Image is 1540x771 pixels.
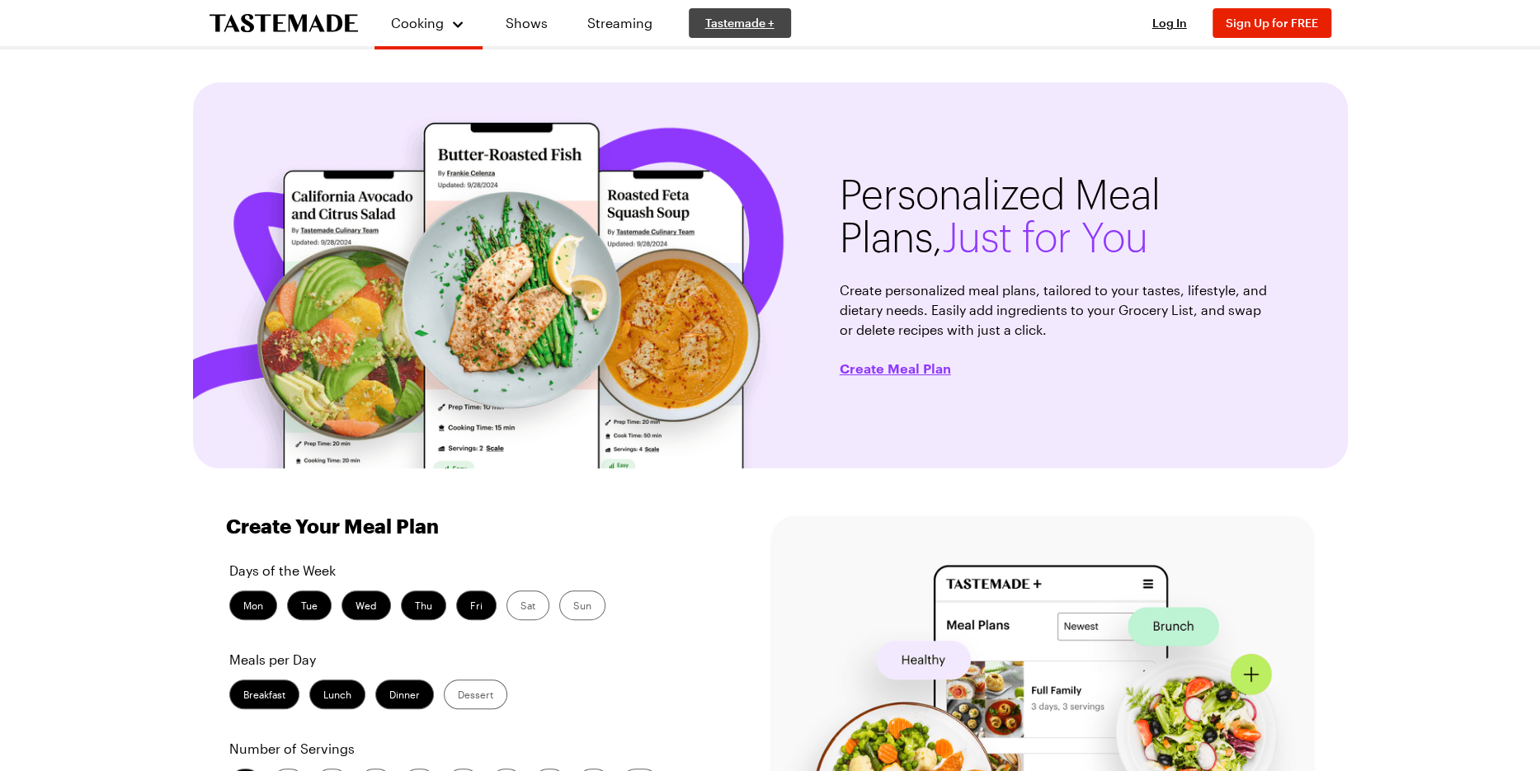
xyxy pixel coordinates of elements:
[705,15,775,31] span: Tastemade +
[1226,16,1318,30] span: Sign Up for FREE
[444,679,507,709] label: Dessert
[1137,15,1203,31] button: Log In
[689,8,791,38] a: Tastemade +
[1152,16,1187,30] span: Log In
[840,360,951,376] button: Create Meal Plan
[840,175,1269,261] h1: Personalized Meal Plans,
[193,96,790,468] img: personalized meal plans banner
[375,679,434,709] label: Dinner
[229,739,718,759] p: Number of Servings
[229,679,299,709] label: Breakfast
[341,590,391,620] label: Wed
[456,590,497,620] label: Fri
[226,515,439,538] h1: Create Your Meal Plan
[287,590,332,620] label: Tue
[1213,8,1331,38] button: Sign Up for FREE
[229,650,718,670] p: Meals per Day
[229,590,277,620] label: Mon
[309,679,365,709] label: Lunch
[506,590,549,620] label: Sat
[942,219,1148,259] span: Just for You
[401,590,446,620] label: Thu
[229,561,718,581] p: Days of the Week
[840,280,1269,340] p: Create personalized meal plans, tailored to your tastes, lifestyle, and dietary needs. Easily add...
[391,7,466,40] button: Cooking
[559,590,605,620] label: Sun
[391,15,444,31] span: Cooking
[210,14,358,33] a: To Tastemade Home Page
